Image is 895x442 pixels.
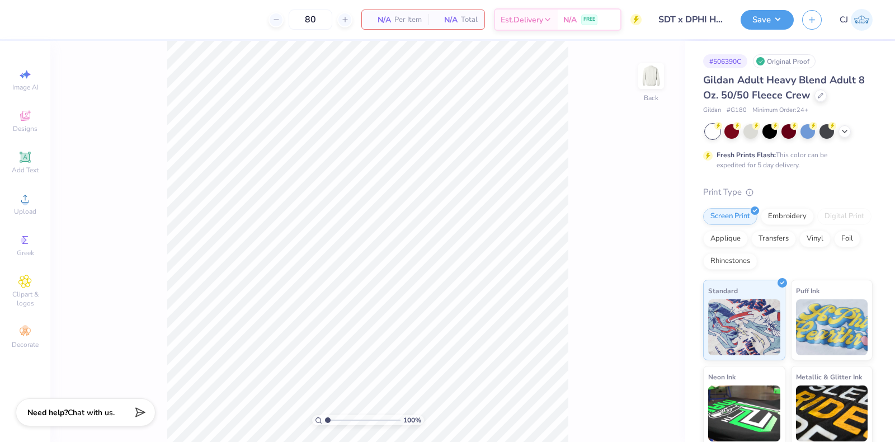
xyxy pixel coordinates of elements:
img: Puff Ink [796,299,868,355]
div: # 506390C [703,54,747,68]
span: Gildan [703,106,721,115]
div: Embroidery [761,208,814,225]
button: Save [741,10,794,30]
span: Chat with us. [68,407,115,418]
div: Screen Print [703,208,757,225]
div: This color can be expedited for 5 day delivery. [717,150,854,170]
span: Per Item [394,14,422,26]
a: CJ [840,9,873,31]
span: Gildan Adult Heavy Blend Adult 8 Oz. 50/50 Fleece Crew [703,73,865,102]
div: Original Proof [753,54,816,68]
div: Print Type [703,186,873,199]
span: N/A [563,14,577,26]
span: Standard [708,285,738,297]
span: Clipart & logos [6,290,45,308]
input: – – [289,10,332,30]
span: # G180 [727,106,747,115]
span: Decorate [12,340,39,349]
strong: Fresh Prints Flash: [717,151,776,159]
div: Transfers [751,231,796,247]
div: Foil [834,231,860,247]
span: 100 % [403,415,421,425]
div: Digital Print [817,208,872,225]
input: Untitled Design [650,8,732,31]
img: Back [640,65,662,87]
div: Applique [703,231,748,247]
span: Metallic & Glitter Ink [796,371,862,383]
span: Upload [14,207,36,216]
img: Metallic & Glitter Ink [796,385,868,441]
span: Neon Ink [708,371,736,383]
img: Carljude Jashper Liwanag [851,9,873,31]
span: Add Text [12,166,39,175]
div: Rhinestones [703,253,757,270]
span: Designs [13,124,37,133]
span: Image AI [12,83,39,92]
strong: Need help? [27,407,68,418]
img: Neon Ink [708,385,780,441]
span: CJ [840,13,848,26]
div: Back [644,93,658,103]
div: Vinyl [799,231,831,247]
span: Minimum Order: 24 + [752,106,808,115]
span: Est. Delivery [501,14,543,26]
img: Standard [708,299,780,355]
span: Total [461,14,478,26]
span: Puff Ink [796,285,819,297]
span: N/A [369,14,391,26]
span: FREE [583,16,595,23]
span: Greek [17,248,34,257]
span: N/A [435,14,458,26]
